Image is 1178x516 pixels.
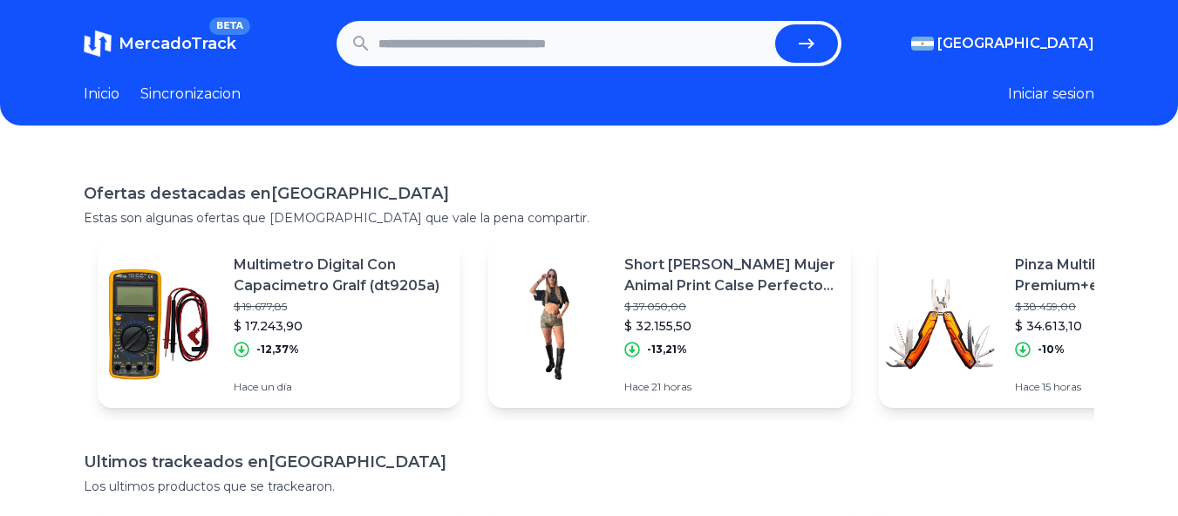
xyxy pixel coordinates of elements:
[84,30,112,58] img: MercadoTrack
[911,33,1094,54] button: [GEOGRAPHIC_DATA]
[119,34,236,53] span: MercadoTrack
[84,30,236,58] a: MercadoTrackBETA
[234,317,446,335] p: $ 17.243,90
[234,380,446,394] p: Hace un día
[234,300,446,314] p: $ 19.677,85
[624,300,837,314] p: $ 37.050,00
[98,241,460,408] a: Featured imageMultimetro Digital Con Capacimetro Gralf (dt9205a)$ 19.677,85$ 17.243,90-12,37%Hace...
[1038,343,1065,356] p: -10%
[647,343,687,356] p: -13,21%
[624,255,837,296] p: Short [PERSON_NAME] Mujer Animal Print Calse Perfecto Tendencia
[879,263,1001,385] img: Featured image
[84,450,1094,474] h1: Ultimos trackeados en [GEOGRAPHIC_DATA]
[1008,84,1094,105] button: Iniciar sesion
[624,317,837,335] p: $ 32.155,50
[84,478,1094,495] p: Los ultimos productos que se trackearon.
[209,17,250,35] span: BETA
[234,255,446,296] p: Multimetro Digital Con Capacimetro Gralf (dt9205a)
[140,84,241,105] a: Sincronizacion
[488,263,610,385] img: Featured image
[911,37,934,51] img: Argentina
[937,33,1094,54] span: [GEOGRAPHIC_DATA]
[98,263,220,385] img: Featured image
[488,241,851,408] a: Featured imageShort [PERSON_NAME] Mujer Animal Print Calse Perfecto Tendencia$ 37.050,00$ 32.155,...
[84,181,1094,206] h1: Ofertas destacadas en [GEOGRAPHIC_DATA]
[256,343,299,356] p: -12,37%
[84,209,1094,227] p: Estas son algunas ofertas que [DEMOGRAPHIC_DATA] que vale la pena compartir.
[84,84,119,105] a: Inicio
[624,380,837,394] p: Hace 21 horas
